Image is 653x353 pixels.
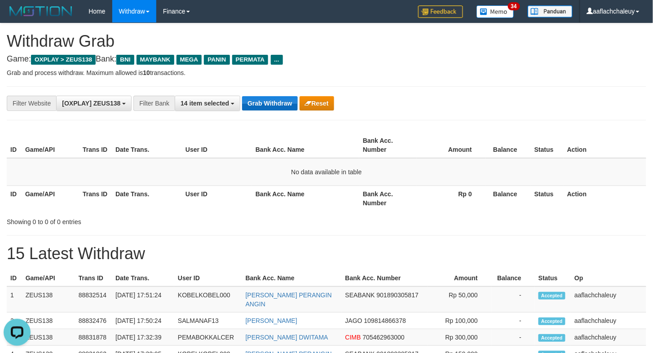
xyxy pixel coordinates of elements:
[22,329,75,346] td: ZEUS138
[477,5,514,18] img: Button%20Memo.svg
[133,96,175,111] div: Filter Bank
[428,329,491,346] td: Rp 300,000
[31,55,96,65] span: OXPLAY > ZEUS138
[300,96,334,110] button: Reset
[377,291,419,299] span: Copy 901890305817 to clipboard
[137,55,174,65] span: MAYBANK
[62,100,120,107] span: [OXPLAY] ZEUS138
[417,132,485,158] th: Amount
[571,287,646,313] td: aaflachchaleuy
[182,132,252,158] th: User ID
[22,287,75,313] td: ZEUS138
[182,185,252,211] th: User ID
[491,270,535,287] th: Balance
[116,55,134,65] span: BNI
[242,270,342,287] th: Bank Acc. Name
[485,185,531,211] th: Balance
[528,5,573,18] img: panduan.png
[174,329,242,346] td: PEMABOKKALCER
[7,287,22,313] td: 1
[7,313,22,329] td: 2
[364,317,406,324] span: Copy 109814866378 to clipboard
[4,4,31,31] button: Open LiveChat chat widget
[174,287,242,313] td: KOBELKOBEL000
[7,245,646,263] h1: 15 Latest Withdraw
[7,185,22,211] th: ID
[75,270,112,287] th: Trans ID
[7,96,56,111] div: Filter Website
[22,132,79,158] th: Game/API
[359,185,417,211] th: Bank Acc. Number
[246,291,332,308] a: [PERSON_NAME] PERANGIN ANGIN
[7,32,646,50] h1: Withdraw Grab
[508,2,520,10] span: 34
[571,270,646,287] th: Op
[112,270,174,287] th: Date Trans.
[564,132,646,158] th: Action
[246,334,328,341] a: [PERSON_NAME] DWITAMA
[571,313,646,329] td: aaflachchaleuy
[242,96,297,110] button: Grab Withdraw
[7,158,646,186] td: No data available in table
[7,132,22,158] th: ID
[485,132,531,158] th: Balance
[112,313,174,329] td: [DATE] 17:50:24
[491,329,535,346] td: -
[176,55,202,65] span: MEGA
[428,287,491,313] td: Rp 50,000
[174,270,242,287] th: User ID
[204,55,229,65] span: PANIN
[7,55,646,64] h4: Game: Bank:
[491,287,535,313] td: -
[345,317,362,324] span: JAGO
[363,334,405,341] span: Copy 705462963000 to clipboard
[538,334,565,342] span: Accepted
[112,287,174,313] td: [DATE] 17:51:24
[491,313,535,329] td: -
[7,270,22,287] th: ID
[112,329,174,346] td: [DATE] 17:32:39
[417,185,485,211] th: Rp 0
[345,334,361,341] span: CIMB
[531,132,564,158] th: Status
[112,185,182,211] th: Date Trans.
[538,318,565,325] span: Accepted
[75,313,112,329] td: 88832476
[246,317,297,324] a: [PERSON_NAME]
[428,313,491,329] td: Rp 100,000
[232,55,269,65] span: PERMATA
[143,69,150,76] strong: 10
[181,100,229,107] span: 14 item selected
[571,329,646,346] td: aaflachchaleuy
[22,270,75,287] th: Game/API
[535,270,571,287] th: Status
[22,313,75,329] td: ZEUS138
[342,270,428,287] th: Bank Acc. Number
[7,68,646,77] p: Grab and process withdraw. Maximum allowed is transactions.
[112,132,182,158] th: Date Trans.
[564,185,646,211] th: Action
[175,96,240,111] button: 14 item selected
[75,329,112,346] td: 88831878
[428,270,491,287] th: Amount
[56,96,132,111] button: [OXPLAY] ZEUS138
[174,313,242,329] td: SALMANAF13
[345,291,375,299] span: SEABANK
[418,5,463,18] img: Feedback.jpg
[531,185,564,211] th: Status
[7,4,75,18] img: MOTION_logo.png
[7,214,265,226] div: Showing 0 to 0 of 0 entries
[75,287,112,313] td: 88832514
[271,55,283,65] span: ...
[79,132,112,158] th: Trans ID
[359,132,417,158] th: Bank Acc. Number
[252,132,359,158] th: Bank Acc. Name
[252,185,359,211] th: Bank Acc. Name
[79,185,112,211] th: Trans ID
[538,292,565,300] span: Accepted
[22,185,79,211] th: Game/API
